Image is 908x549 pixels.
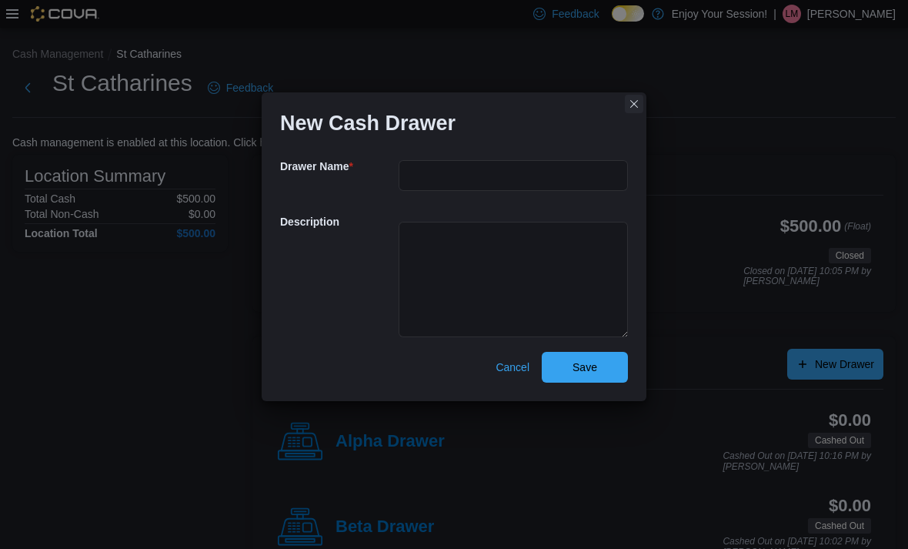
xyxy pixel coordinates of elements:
button: Closes this modal window [625,95,643,113]
h1: New Cash Drawer [280,111,456,136]
span: Cancel [496,360,529,375]
span: Save [573,360,597,375]
button: Save [542,352,628,383]
h5: Drawer Name [280,151,396,182]
h5: Description [280,206,396,237]
button: Cancel [489,352,536,383]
